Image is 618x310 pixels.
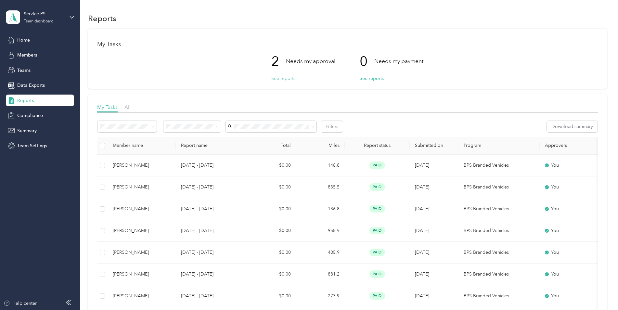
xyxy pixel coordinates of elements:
[296,285,345,307] td: 273.9
[369,205,385,213] span: paid
[113,143,171,148] div: Member name
[17,142,47,149] span: Team Settings
[296,220,345,242] td: 958.5
[181,271,242,278] p: [DATE] - [DATE]
[247,285,296,307] td: $0.00
[113,249,171,256] div: [PERSON_NAME]
[252,143,291,148] div: Total
[301,143,340,148] div: Miles
[113,162,171,169] div: [PERSON_NAME]
[17,67,31,74] span: Teams
[458,285,540,307] td: BPS Branded Vehicles
[113,292,171,300] div: [PERSON_NAME]
[545,184,599,191] div: You
[547,121,598,132] button: Download summary
[369,249,385,256] span: paid
[464,271,534,278] p: BPS Branded Vehicles
[540,137,605,155] th: Approvers
[4,300,37,307] button: Help center
[296,155,345,176] td: 148.8
[464,184,534,191] p: BPS Branded Vehicles
[17,97,34,104] span: Reports
[415,228,429,233] span: [DATE]
[24,19,54,23] div: Team dashboard
[181,292,242,300] p: [DATE] - [DATE]
[464,205,534,213] p: BPS Branded Vehicles
[181,249,242,256] p: [DATE] - [DATE]
[369,292,385,300] span: paid
[271,48,286,75] p: 2
[271,75,295,82] button: See reports
[113,205,171,213] div: [PERSON_NAME]
[545,271,599,278] div: You
[247,155,296,176] td: $0.00
[286,57,335,65] p: Needs my approval
[88,15,116,22] h1: Reports
[458,176,540,198] td: BPS Branded Vehicles
[124,104,131,110] span: All
[415,184,429,190] span: [DATE]
[247,198,296,220] td: $0.00
[24,10,64,17] div: Service PS
[113,271,171,278] div: [PERSON_NAME]
[415,271,429,277] span: [DATE]
[369,270,385,278] span: paid
[247,176,296,198] td: $0.00
[360,48,374,75] p: 0
[545,292,599,300] div: You
[545,227,599,234] div: You
[369,183,385,191] span: paid
[415,162,429,168] span: [DATE]
[176,137,247,155] th: Report name
[545,162,599,169] div: You
[415,293,429,299] span: [DATE]
[17,112,43,119] span: Compliance
[458,220,540,242] td: BPS Branded Vehicles
[296,242,345,264] td: 405.9
[350,143,405,148] span: Report status
[181,227,242,234] p: [DATE] - [DATE]
[17,82,45,89] span: Data Exports
[545,249,599,256] div: You
[113,227,171,234] div: [PERSON_NAME]
[458,242,540,264] td: BPS Branded Vehicles
[296,176,345,198] td: 835.5
[458,155,540,176] td: BPS Branded Vehicles
[108,137,176,155] th: Member name
[458,198,540,220] td: BPS Branded Vehicles
[17,127,37,134] span: Summary
[369,161,385,169] span: paid
[415,206,429,212] span: [DATE]
[181,184,242,191] p: [DATE] - [DATE]
[97,41,598,48] h1: My Tasks
[582,274,618,310] iframe: Everlance-gr Chat Button Frame
[17,37,30,44] span: Home
[464,162,534,169] p: BPS Branded Vehicles
[97,104,118,110] span: My Tasks
[321,121,343,132] button: Filters
[374,57,423,65] p: Needs my payment
[296,264,345,285] td: 881.2
[458,264,540,285] td: BPS Branded Vehicles
[369,227,385,234] span: paid
[464,292,534,300] p: BPS Branded Vehicles
[181,205,242,213] p: [DATE] - [DATE]
[113,184,171,191] div: [PERSON_NAME]
[464,249,534,256] p: BPS Branded Vehicles
[360,75,384,82] button: See reports
[545,205,599,213] div: You
[458,137,540,155] th: Program
[415,250,429,255] span: [DATE]
[464,227,534,234] p: BPS Branded Vehicles
[247,264,296,285] td: $0.00
[247,242,296,264] td: $0.00
[410,137,458,155] th: Submitted on
[17,52,37,58] span: Members
[296,198,345,220] td: 136.8
[247,220,296,242] td: $0.00
[181,162,242,169] p: [DATE] - [DATE]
